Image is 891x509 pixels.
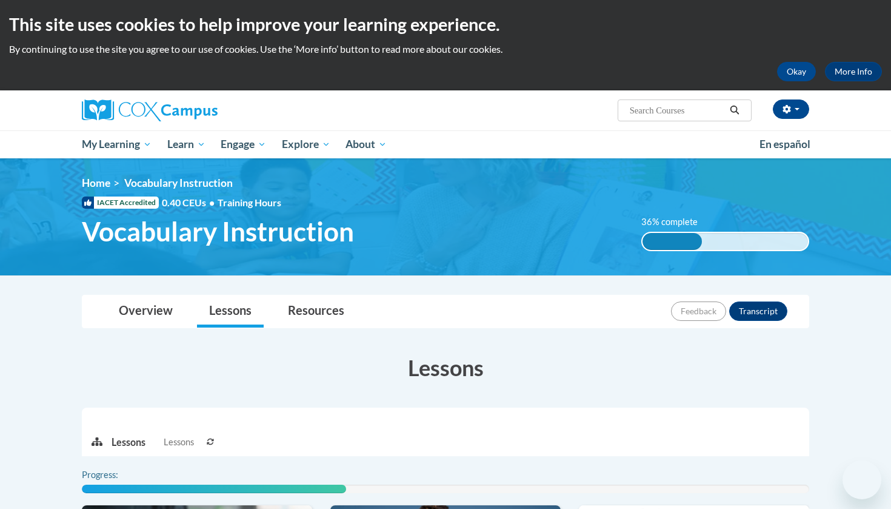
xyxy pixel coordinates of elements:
button: Okay [777,62,816,81]
div: Main menu [64,130,827,158]
label: Progress: [82,468,152,482]
a: Resources [276,295,356,328]
button: Search [726,103,744,118]
img: Cox Campus [82,99,218,121]
span: Vocabulary Instruction [124,177,233,189]
button: Feedback [671,302,726,321]
span: Engage [221,137,266,152]
span: Training Hours [218,197,281,208]
a: Engage [213,130,274,158]
span: Learn [167,137,205,152]
span: • [209,197,215,208]
a: Learn [159,130,213,158]
p: By continuing to use the site you agree to our use of cookies. Use the ‘More info’ button to read... [9,42,882,56]
a: Lessons [197,295,264,328]
span: My Learning [82,137,152,152]
label: 36% complete [641,215,711,229]
div: 36% complete [642,233,702,250]
a: En español [752,132,818,157]
span: IACET Accredited [82,197,159,209]
span: Explore [282,137,330,152]
span: Vocabulary Instruction [82,215,354,248]
a: Explore [274,130,338,158]
h3: Lessons [82,352,809,383]
p: Lessons [112,436,145,449]
a: About [338,130,395,158]
a: Overview [107,295,185,328]
a: My Learning [74,130,159,158]
span: About [345,137,387,152]
span: 0.40 CEUs [162,196,218,209]
h2: This site uses cookies to help improve your learning experience. [9,12,882,36]
a: Home [82,177,110,189]
iframe: Button to launch messaging window [843,460,881,499]
span: Lessons [164,436,194,449]
button: Account Settings [773,99,809,119]
a: Cox Campus [82,99,312,121]
button: Transcript [729,302,787,321]
input: Search Courses [629,103,726,118]
span: En español [759,138,810,150]
a: More Info [825,62,882,81]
